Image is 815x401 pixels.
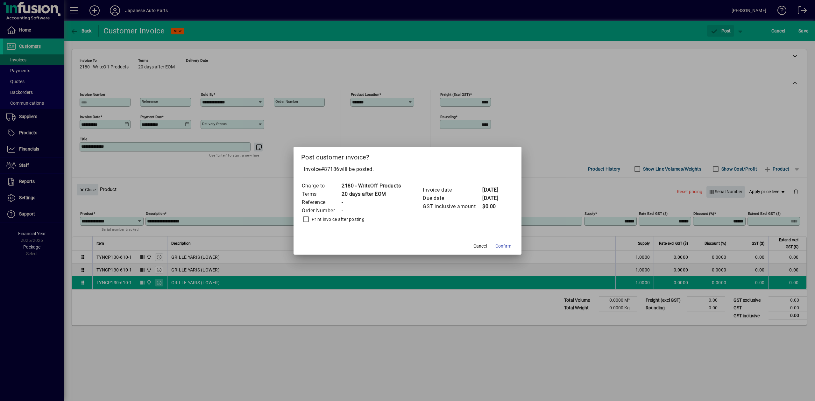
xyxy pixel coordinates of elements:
td: - [341,198,401,207]
td: [DATE] [482,186,507,194]
h2: Post customer invoice? [294,147,521,165]
td: Invoice date [422,186,482,194]
td: $0.00 [482,202,507,211]
span: Cancel [473,243,487,250]
td: [DATE] [482,194,507,202]
span: #87186 [321,166,339,172]
span: Confirm [495,243,511,250]
td: Order Number [301,207,341,215]
td: Charge to [301,182,341,190]
td: GST inclusive amount [422,202,482,211]
td: 2180 - WriteOff Products [341,182,401,190]
p: Invoice will be posted . [301,165,514,173]
td: - [341,207,401,215]
label: Print invoice after posting [310,216,365,222]
td: Reference [301,198,341,207]
button: Cancel [470,241,490,252]
td: Terms [301,190,341,198]
button: Confirm [493,241,514,252]
td: 20 days after EOM [341,190,401,198]
td: Due date [422,194,482,202]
